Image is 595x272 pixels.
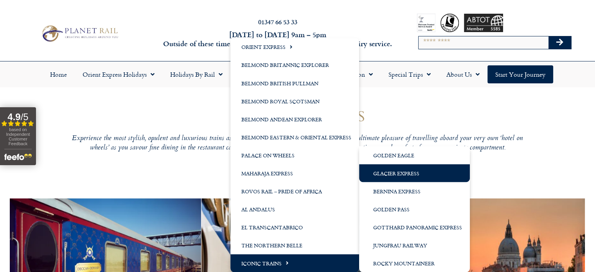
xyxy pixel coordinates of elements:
a: Bernina Express [359,182,470,200]
a: Orient Express Holidays [75,65,162,83]
img: Planet Rail Train Holidays Logo [39,23,120,43]
nav: Menu [4,65,591,83]
h1: Luxury Trains [63,102,532,125]
a: Start your Journey [487,65,553,83]
a: Orient Express [230,38,359,56]
a: Golden Eagle [359,146,470,164]
ul: Luxury Trains [230,38,359,272]
a: Belmond British Pullman [230,74,359,92]
p: Experience the most stylish, opulent and luxurious trains as you embark on legendary journeys. En... [63,134,532,153]
a: 01347 66 53 33 [258,17,297,26]
h6: [DATE] to [DATE] 9am – 5pm Outside of these times please leave a message on our 24/7 enquiry serv... [161,30,395,49]
a: Maharaja Express [230,164,359,182]
a: Palace on Wheels [230,146,359,164]
button: Search [548,36,571,49]
a: Iconic Trains [230,254,359,272]
a: Rocky Mountaineer [359,254,470,272]
a: Rovos Rail – Pride of Africa [230,182,359,200]
a: El Transcantabrico [230,218,359,236]
a: Belmond Andean Explorer [230,110,359,128]
a: About Us [439,65,487,83]
a: Home [42,65,75,83]
a: Special Trips [381,65,439,83]
a: Golden Pass [359,200,470,218]
a: Gotthard Panoramic Express [359,218,470,236]
a: Al Andalus [230,200,359,218]
a: Glacier Express [359,164,470,182]
ul: Iconic Trains [359,146,470,272]
a: Belmond Britannic Explorer [230,56,359,74]
a: Belmond Royal Scotsman [230,92,359,110]
a: Belmond Eastern & Oriental Express [230,128,359,146]
a: The Northern Belle [230,236,359,254]
a: Jungfrau Railway [359,236,470,254]
a: Holidays by Rail [162,65,230,83]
